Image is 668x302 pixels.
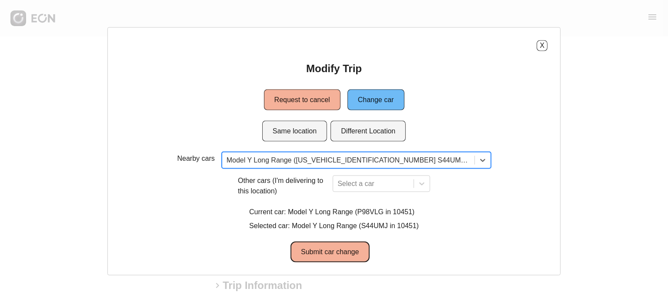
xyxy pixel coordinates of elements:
[177,153,214,163] p: Nearby cars
[238,175,329,196] p: Other cars (I'm delivering to this location)
[306,61,362,75] h2: Modify Trip
[249,206,419,217] p: Current car: Model Y Long Range (P98VLG in 10451)
[262,120,327,141] button: Same location
[264,89,341,110] button: Request to cancel
[347,89,404,110] button: Change car
[331,120,406,141] button: Different Location
[537,40,548,51] button: X
[291,241,369,262] button: Submit car change
[249,220,419,231] p: Selected car: Model Y Long Range (S44UMJ in 10451)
